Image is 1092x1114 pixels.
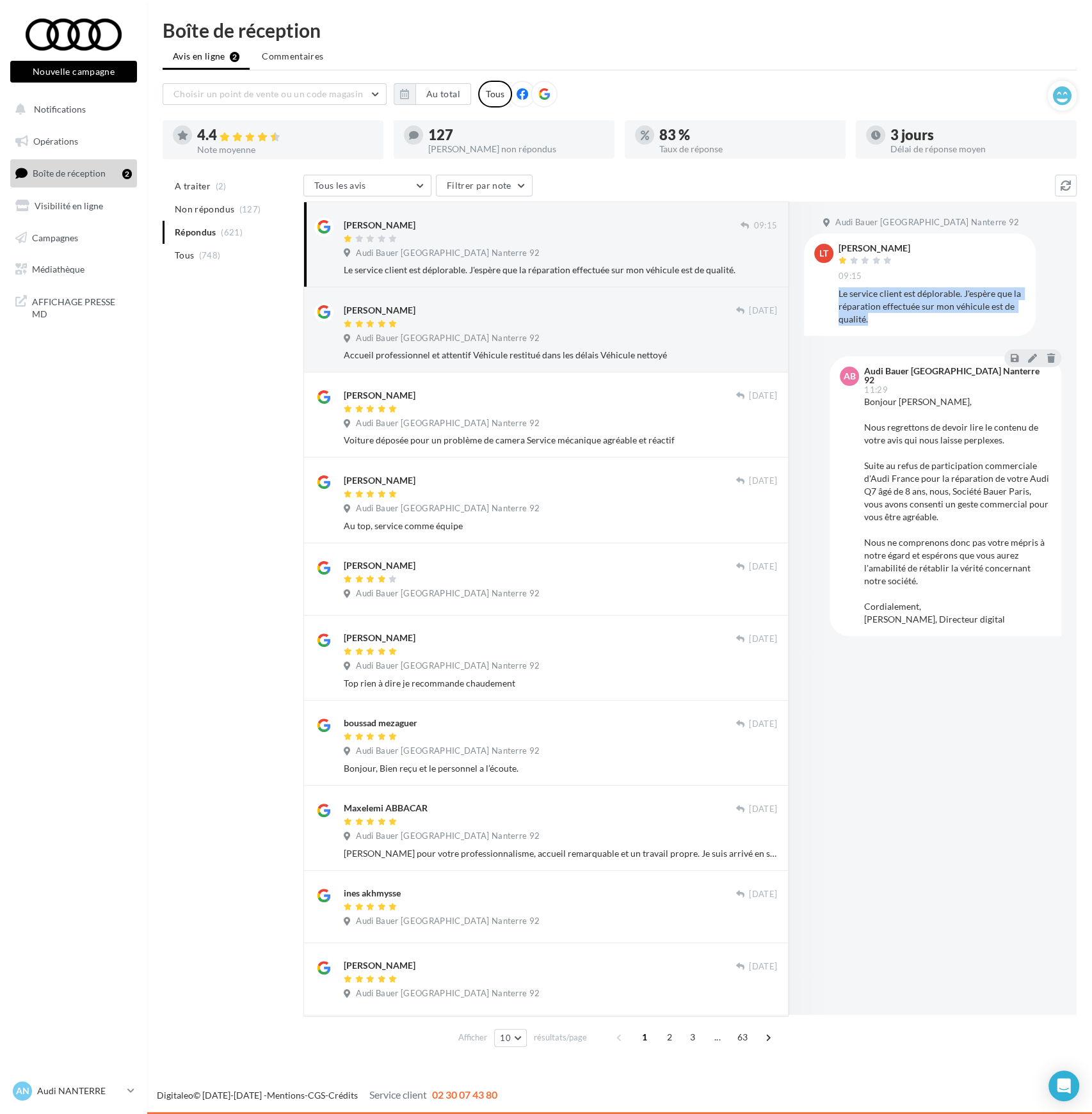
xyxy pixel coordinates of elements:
[494,1029,527,1047] button: 10
[8,288,140,326] a: AFFICHAGE PRESSE MD
[844,370,856,383] span: AB
[37,1085,122,1097] p: Audi NANTERRE
[500,1033,511,1043] span: 10
[197,128,373,143] div: 4.4
[749,305,777,317] span: [DATE]
[659,145,835,154] div: Taux de réponse
[10,1079,137,1103] a: AN Audi NANTERRE
[175,203,234,216] span: Non répondus
[344,559,415,572] div: [PERSON_NAME]
[16,1085,29,1097] span: AN
[749,475,777,487] span: [DATE]
[839,287,1025,326] div: Le service client est déplorable. J'espère que la réparation effectuée sur mon véhicule est de qu...
[8,159,140,187] a: Boîte de réception2
[356,333,540,344] span: Audi Bauer [GEOGRAPHIC_DATA] Nanterre 92
[344,802,428,815] div: Maxelemi ABBACAR
[369,1088,427,1101] span: Service client
[8,225,140,251] a: Campagnes
[344,887,401,900] div: ines akhmysse
[356,831,540,842] span: Audi Bauer [GEOGRAPHIC_DATA] Nanterre 92
[8,193,140,219] a: Visibilité en ligne
[344,520,777,532] div: Au top, service comme équipe
[32,293,132,321] span: AFFICHAGE PRESSE MD
[32,232,78,243] span: Campagnes
[749,889,777,900] span: [DATE]
[436,175,533,196] button: Filtrer par note
[8,256,140,283] a: Médiathèque
[749,390,777,402] span: [DATE]
[356,916,540,927] span: Audi Bauer [GEOGRAPHIC_DATA] Nanterre 92
[344,762,777,775] div: Bonjour, Bien reçu et le personnel a l’écoute.
[344,219,415,232] div: [PERSON_NAME]
[356,248,540,259] span: Audi Bauer [GEOGRAPHIC_DATA] Nanterre 92
[239,204,261,214] span: (127)
[35,200,103,211] span: Visibilité en ligne
[344,677,777,690] div: Top rien à dire je recommande chaudement
[356,745,540,757] span: Audi Bauer [GEOGRAPHIC_DATA] Nanterre 92
[8,96,134,123] button: Notifications
[356,503,540,514] span: Audi Bauer [GEOGRAPHIC_DATA] Nanterre 92
[432,1088,497,1101] span: 02 30 07 43 80
[819,247,828,260] span: LT
[344,717,417,729] div: boussad mezaguer
[344,474,415,487] div: [PERSON_NAME]
[839,244,910,253] div: [PERSON_NAME]
[175,180,211,193] span: A traiter
[749,961,777,973] span: [DATE]
[890,145,1066,154] div: Délai de réponse moyen
[10,61,137,83] button: Nouvelle campagne
[173,88,363,99] span: Choisir un point de vente ou un code magasin
[835,217,1019,228] span: Audi Bauer [GEOGRAPHIC_DATA] Nanterre 92
[659,1027,680,1047] span: 2
[199,250,221,260] span: (748)
[344,389,415,402] div: [PERSON_NAME]
[157,1090,497,1101] span: © [DATE]-[DATE] - - -
[659,128,835,142] div: 83 %
[197,145,373,154] div: Note moyenne
[34,104,86,115] span: Notifications
[344,264,777,276] div: Le service client est déplorable. J'espère que la réparation effectuée sur mon véhicule est de qu...
[749,633,777,645] span: [DATE]
[394,83,471,105] button: Au total
[8,128,140,155] a: Opérations
[344,304,415,317] div: [PERSON_NAME]
[33,168,106,179] span: Boîte de réception
[1048,1070,1079,1101] div: Open Intercom Messenger
[216,181,227,191] span: (2)
[732,1027,753,1047] span: 63
[839,271,862,282] span: 09:15
[157,1090,193,1101] a: Digitaleo
[415,83,471,105] button: Au total
[163,20,1077,40] div: Boîte de réception
[328,1090,358,1101] a: Crédits
[262,50,323,63] span: Commentaires
[749,561,777,573] span: [DATE]
[303,175,431,196] button: Tous les avis
[344,959,415,972] div: [PERSON_NAME]
[478,81,512,107] div: Tous
[890,128,1066,142] div: 3 jours
[753,220,777,232] span: 09:15
[428,128,604,142] div: 127
[864,395,1051,626] div: Bonjour [PERSON_NAME], Nous regrettons de devoir lire le contenu de votre avis qui nous laisse pe...
[634,1027,655,1047] span: 1
[356,988,540,999] span: Audi Bauer [GEOGRAPHIC_DATA] Nanterre 92
[356,660,540,672] span: Audi Bauer [GEOGRAPHIC_DATA] Nanterre 92
[308,1090,325,1101] a: CGS
[122,169,132,179] div: 2
[344,349,777,362] div: Accueil professionnel et attentif Véhicule restitué dans les délais Véhicule nettoyé
[864,367,1048,385] div: Audi Bauer [GEOGRAPHIC_DATA] Nanterre 92
[749,719,777,730] span: [DATE]
[682,1027,703,1047] span: 3
[428,145,604,154] div: [PERSON_NAME] non répondus
[749,804,777,815] span: [DATE]
[356,588,540,600] span: Audi Bauer [GEOGRAPHIC_DATA] Nanterre 92
[267,1090,305,1101] a: Mentions
[33,136,78,147] span: Opérations
[707,1027,728,1047] span: ...
[163,83,387,105] button: Choisir un point de vente ou un code magasin
[356,418,540,429] span: Audi Bauer [GEOGRAPHIC_DATA] Nanterre 92
[344,632,415,644] div: [PERSON_NAME]
[458,1031,487,1044] span: Afficher
[32,264,84,275] span: Médiathèque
